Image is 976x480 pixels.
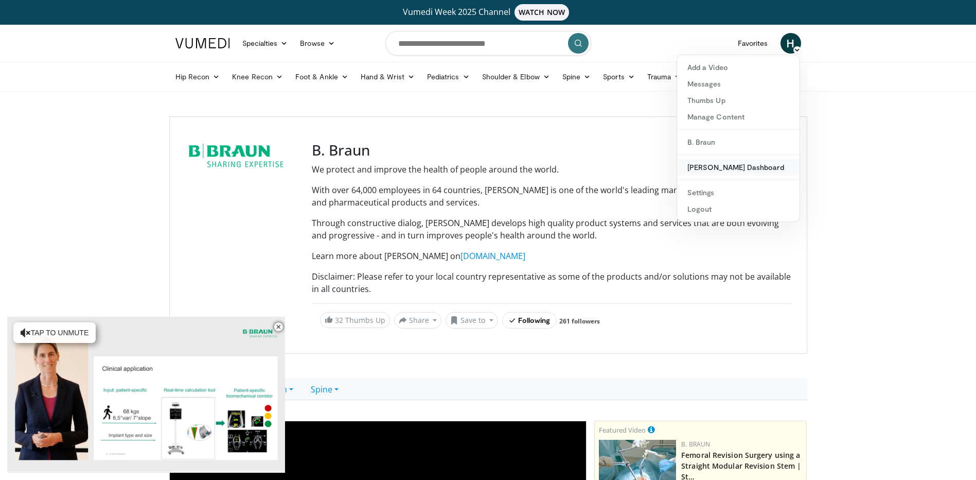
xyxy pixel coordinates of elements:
a: Favorites [732,33,774,54]
button: Close [268,316,289,338]
a: 261 followers [559,317,600,325]
a: Pediatrics [421,66,476,87]
a: Foot & Ankle [289,66,354,87]
a: B. Braun [677,134,800,150]
img: VuMedi Logo [175,38,230,48]
h3: B. Braun [312,142,792,159]
a: Shoulder & Elbow [476,66,556,87]
button: Following [502,312,557,329]
a: Spine [302,379,347,400]
a: Specialties [236,33,294,54]
a: Trauma [641,66,688,87]
a: H [780,33,801,54]
a: Hip Recon [169,66,226,87]
div: H [677,55,800,222]
span: WATCH NOW [514,4,569,21]
p: With over 64,000 employees in 64 countries, [PERSON_NAME] is one of the world's leading manufactu... [312,184,792,209]
p: Through constructive dialog, [PERSON_NAME] develops high quality product systems and services tha... [312,217,792,242]
a: Hand & Wrist [354,66,421,87]
a: 32 Thumbs Up [320,312,390,328]
a: B. Braun [681,440,710,449]
a: [DOMAIN_NAME] [460,250,525,262]
a: Logout [677,201,800,217]
a: Knee Recon [226,66,289,87]
button: Share [394,312,442,329]
a: Thumbs Up [677,92,800,109]
p: Learn more about [PERSON_NAME] on [312,250,792,262]
input: Search topics, interventions [385,31,591,56]
a: Sports [597,66,641,87]
p: Disclaimer: Please refer to your local country representative as some of the products and/or solu... [312,270,792,295]
a: Messages [677,76,800,92]
a: Spine [556,66,597,87]
a: Browse [294,33,341,54]
a: Manage Content [677,109,800,125]
small: Featured Video [599,425,646,435]
a: Settings [677,184,800,201]
video-js: Video Player [7,316,285,473]
span: 32 [335,315,343,325]
button: Save to [446,312,498,329]
a: Vumedi Week 2025 ChannelWATCH NOW [177,4,800,21]
a: Add a Video [677,59,800,76]
p: We protect and improve the health of people around the world. [312,163,792,176]
a: [PERSON_NAME] Dashboard [677,159,800,176]
button: Tap to unmute [13,322,96,343]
